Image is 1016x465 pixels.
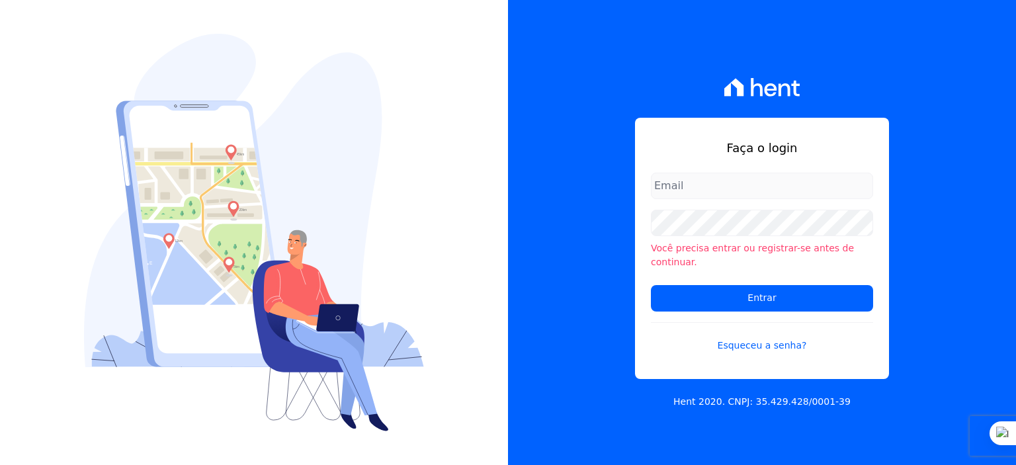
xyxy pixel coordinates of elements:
img: Login [84,34,424,431]
input: Email [651,173,873,199]
h1: Faça o login [651,139,873,157]
p: Hent 2020. CNPJ: 35.429.428/0001-39 [673,395,851,409]
li: Você precisa entrar ou registrar-se antes de continuar. [651,241,873,269]
a: Esqueceu a senha? [651,322,873,353]
input: Entrar [651,285,873,312]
